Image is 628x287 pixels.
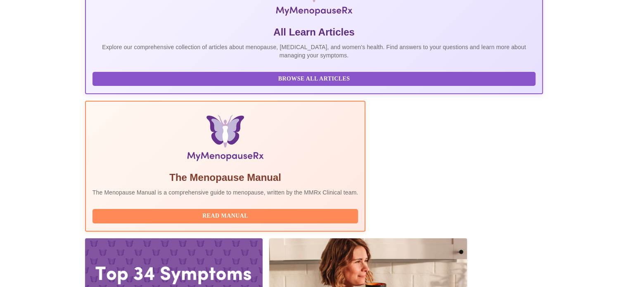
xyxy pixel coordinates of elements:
[92,209,358,223] button: Read Manual
[101,211,350,221] span: Read Manual
[135,115,316,164] img: Menopause Manual
[92,212,360,219] a: Read Manual
[92,75,538,82] a: Browse All Articles
[92,188,358,197] p: The Menopause Manual is a comprehensive guide to menopause, written by the MMRx Clinical team.
[101,74,528,84] span: Browse All Articles
[92,26,536,39] h5: All Learn Articles
[92,72,536,86] button: Browse All Articles
[92,43,536,59] p: Explore our comprehensive collection of articles about menopause, [MEDICAL_DATA], and women's hea...
[92,171,358,184] h5: The Menopause Manual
